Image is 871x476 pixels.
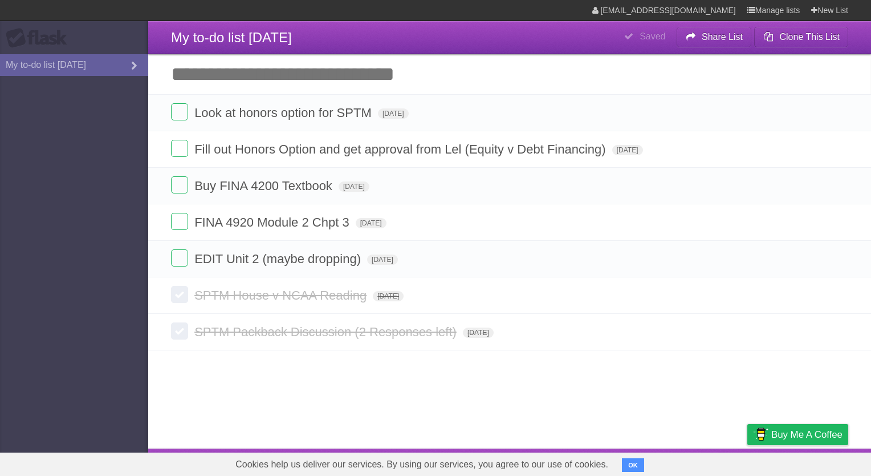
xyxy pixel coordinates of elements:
[694,451,719,473] a: Terms
[702,32,743,42] b: Share List
[171,140,188,157] label: Done
[224,453,620,476] span: Cookies help us deliver our services. By using our services, you agree to our use of cookies.
[373,291,404,301] span: [DATE]
[339,181,369,192] span: [DATE]
[378,108,409,119] span: [DATE]
[194,179,335,193] span: Buy FINA 4200 Textbook
[194,142,608,156] span: Fill out Honors Option and get approval from Lel (Equity v Debt Financing)
[194,325,459,339] span: SPTM Packback Discussion (2 Responses left)
[194,215,352,229] span: FINA 4920 Module 2 Chpt 3
[171,249,188,267] label: Done
[171,176,188,193] label: Done
[171,30,292,45] span: My to-do list [DATE]
[463,328,494,338] span: [DATE]
[171,213,188,230] label: Done
[6,28,74,49] div: Flask
[622,458,644,472] button: OK
[732,451,762,473] a: Privacy
[171,103,188,120] label: Done
[194,106,375,120] span: Look at honors option for SPTM
[194,252,364,266] span: EDIT Unit 2 (maybe dropping)
[633,451,679,473] a: Developers
[356,218,386,228] span: [DATE]
[677,27,752,47] button: Share List
[771,425,842,445] span: Buy me a coffee
[171,286,188,303] label: Done
[754,27,848,47] button: Clone This List
[776,451,848,473] a: Suggest a feature
[779,32,840,42] b: Clone This List
[753,425,768,444] img: Buy me a coffee
[194,288,369,302] span: SPTM House v NCAA Reading
[747,424,848,445] a: Buy me a coffee
[596,451,620,473] a: About
[612,145,643,155] span: [DATE]
[367,255,398,265] span: [DATE]
[640,31,665,41] b: Saved
[171,322,188,340] label: Done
